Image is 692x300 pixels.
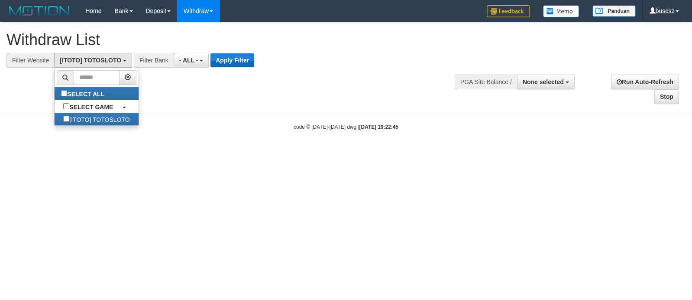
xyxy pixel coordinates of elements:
img: MOTION_logo.png [6,4,72,17]
a: Run Auto-Refresh [611,75,679,89]
input: SELECT GAME [63,103,69,109]
img: Button%20Memo.svg [543,5,579,17]
span: - ALL - [179,57,198,64]
img: Feedback.jpg [487,5,530,17]
a: Stop [654,89,679,104]
div: Filter Bank [134,53,174,68]
div: Filter Website [6,53,54,68]
span: [ITOTO] TOTOSLOTO [60,57,121,64]
div: PGA Site Balance / [455,75,517,89]
input: SELECT ALL [61,90,67,96]
a: SELECT GAME [55,100,138,113]
span: None selected [523,78,564,85]
label: [ITOTO] TOTOSLOTO [55,113,138,125]
img: panduan.png [592,5,636,17]
input: [ITOTO] TOTOSLOTO [63,116,69,122]
h1: Withdraw List [6,31,453,49]
button: Apply Filter [210,53,254,67]
button: - ALL - [174,53,209,68]
small: code © [DATE]-[DATE] dwg | [294,124,398,130]
button: None selected [517,75,575,89]
button: [ITOTO] TOTOSLOTO [54,53,132,68]
b: SELECT GAME [69,104,113,111]
strong: [DATE] 19:22:45 [359,124,398,130]
label: SELECT ALL [55,87,113,100]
